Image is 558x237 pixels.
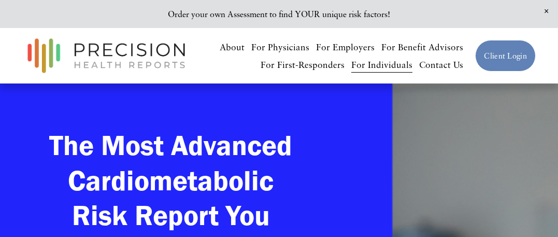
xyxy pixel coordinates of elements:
[261,56,345,74] a: For First-Responders
[220,38,245,56] a: About
[419,56,463,74] a: Contact Us
[381,38,463,56] a: For Benefit Advisors
[351,56,412,74] a: For Individuals
[22,34,190,78] img: Precision Health Reports
[316,38,375,56] a: For Employers
[251,38,309,56] a: For Physicians
[475,40,536,72] a: Client Login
